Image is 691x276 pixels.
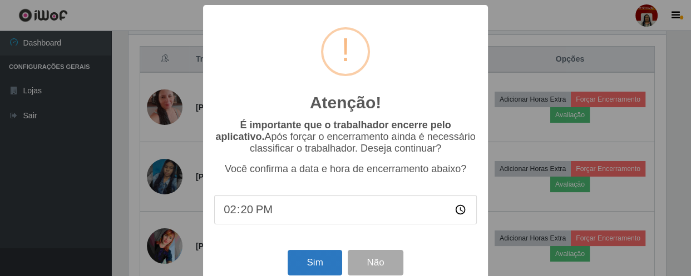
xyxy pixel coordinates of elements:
[214,119,477,154] p: Após forçar o encerramento ainda é necessário classificar o trabalhador. Deseja continuar?
[214,163,477,175] p: Você confirma a data e hora de encerramento abaixo?
[348,250,403,276] button: Não
[215,119,451,142] b: É importante que o trabalhador encerre pelo aplicativo.
[288,250,342,276] button: Sim
[310,93,381,113] h2: Atenção!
